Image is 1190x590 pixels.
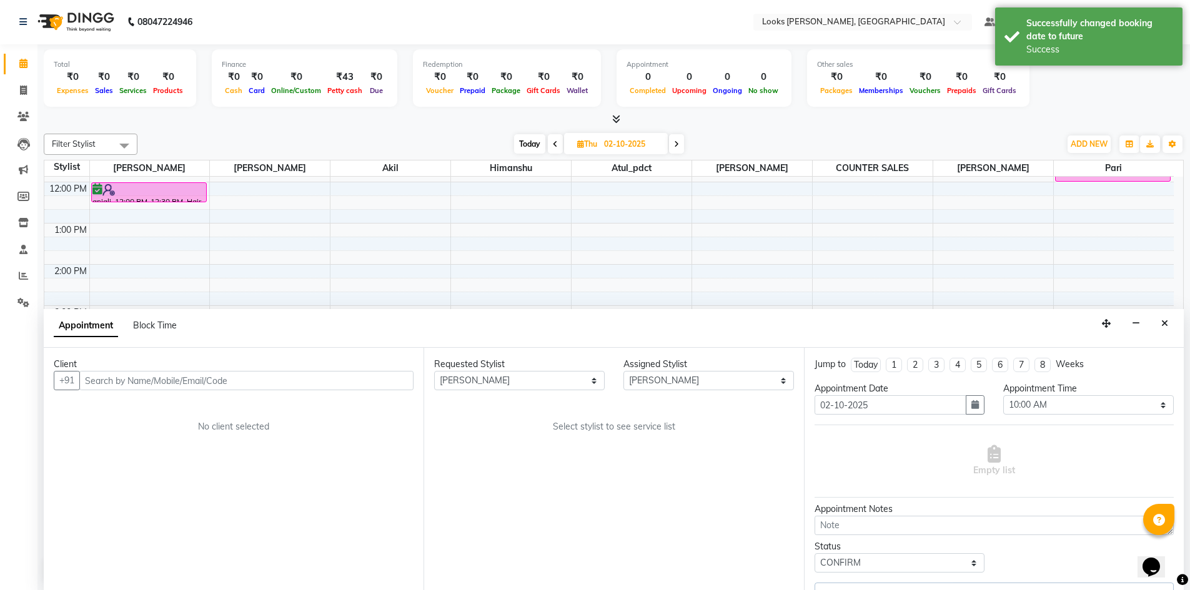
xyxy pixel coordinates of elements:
[1068,135,1111,153] button: ADD NEW
[245,70,268,84] div: ₹0
[815,540,985,553] div: Status
[457,70,488,84] div: ₹0
[245,86,268,95] span: Card
[222,86,245,95] span: Cash
[150,70,186,84] div: ₹0
[54,70,92,84] div: ₹0
[563,70,591,84] div: ₹0
[817,59,1019,70] div: Other sales
[928,358,945,372] li: 3
[979,70,1019,84] div: ₹0
[268,70,324,84] div: ₹0
[222,70,245,84] div: ₹0
[1026,17,1173,43] div: Successfully changed booking date to future
[330,160,450,176] span: Akil
[90,160,210,176] span: [PERSON_NAME]
[815,382,985,395] div: Appointment Date
[52,224,89,237] div: 1:00 PM
[817,70,856,84] div: ₹0
[84,420,384,433] div: No client selected
[817,86,856,95] span: Packages
[815,358,846,371] div: Jump to
[92,86,116,95] span: Sales
[627,59,781,70] div: Appointment
[457,86,488,95] span: Prepaid
[906,86,944,95] span: Vouchers
[324,70,365,84] div: ₹43
[627,86,669,95] span: Completed
[47,182,89,195] div: 12:00 PM
[324,86,365,95] span: Petty cash
[669,70,710,84] div: 0
[434,358,605,371] div: Requested Stylist
[710,70,745,84] div: 0
[906,70,944,84] div: ₹0
[813,160,933,176] span: COUNTER SALES
[854,358,878,371] div: Today
[423,86,457,95] span: Voucher
[973,445,1015,477] span: Empty list
[1071,139,1108,149] span: ADD NEW
[692,160,812,176] span: [PERSON_NAME]
[815,395,967,415] input: yyyy-mm-dd
[563,86,591,95] span: Wallet
[210,160,330,176] span: [PERSON_NAME]
[623,358,794,371] div: Assigned Stylist
[572,160,692,176] span: Atul_pdct
[944,86,979,95] span: Prepaids
[600,135,663,154] input: 2025-10-02
[523,86,563,95] span: Gift Cards
[1054,160,1174,176] span: Pari
[971,358,987,372] li: 5
[815,503,1174,516] div: Appointment Notes
[933,160,1053,176] span: [PERSON_NAME]
[367,86,386,95] span: Due
[1013,358,1029,372] li: 7
[222,59,387,70] div: Finance
[423,70,457,84] div: ₹0
[553,420,675,433] span: Select stylist to see service list
[44,160,89,174] div: Stylist
[79,371,414,390] input: Search by Name/Mobile/Email/Code
[944,70,979,84] div: ₹0
[488,70,523,84] div: ₹0
[133,320,177,331] span: Block Time
[54,358,414,371] div: Client
[54,315,118,337] span: Appointment
[92,183,206,202] div: anjali, 12:00 PM-12:30 PM, Hair Spa L'oreal(F)*
[710,86,745,95] span: Ongoing
[745,86,781,95] span: No show
[54,86,92,95] span: Expenses
[52,306,89,319] div: 3:00 PM
[1034,358,1051,372] li: 8
[1156,314,1174,333] button: Close
[92,70,116,84] div: ₹0
[52,139,96,149] span: Filter Stylist
[451,160,571,176] span: Himanshu
[886,358,902,372] li: 1
[116,86,150,95] span: Services
[907,358,923,372] li: 2
[32,4,117,39] img: logo
[268,86,324,95] span: Online/Custom
[423,59,591,70] div: Redemption
[856,70,906,84] div: ₹0
[514,134,545,154] span: Today
[1056,358,1084,371] div: Weeks
[523,70,563,84] div: ₹0
[137,4,192,39] b: 08047224946
[950,358,966,372] li: 4
[150,86,186,95] span: Products
[745,70,781,84] div: 0
[1003,382,1174,395] div: Appointment Time
[1138,540,1178,578] iframe: chat widget
[574,139,600,149] span: Thu
[979,86,1019,95] span: Gift Cards
[627,70,669,84] div: 0
[488,86,523,95] span: Package
[1026,43,1173,56] div: Success
[54,59,186,70] div: Total
[856,86,906,95] span: Memberships
[365,70,387,84] div: ₹0
[992,358,1008,372] li: 6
